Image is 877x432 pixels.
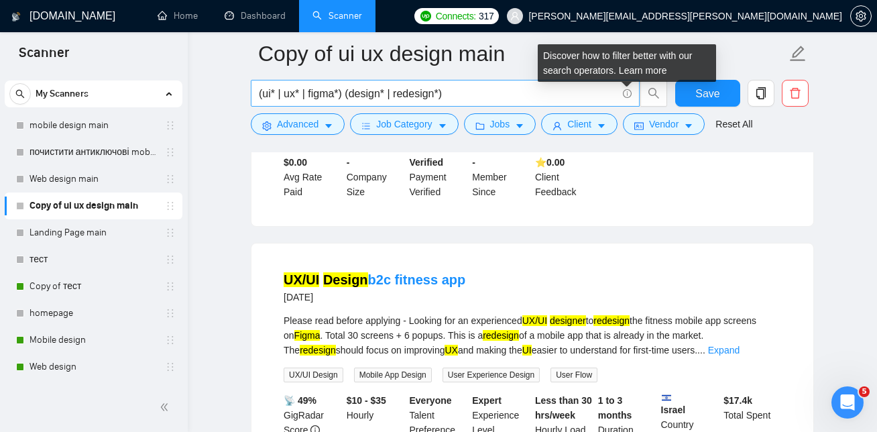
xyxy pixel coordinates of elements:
[165,227,176,238] span: holder
[284,368,343,382] span: UX/UI Design
[30,380,157,407] a: ui ux design Шаблон
[9,83,31,105] button: search
[748,80,774,107] button: copy
[623,113,705,135] button: idcardVendorcaret-down
[541,113,618,135] button: userClientcaret-down
[472,395,502,406] b: Expert
[165,120,176,131] span: holder
[445,345,457,356] mark: UX
[284,289,465,305] div: [DATE]
[684,121,693,131] span: caret-down
[281,155,344,199] div: Avg Rate Paid
[597,121,606,131] span: caret-down
[165,335,176,345] span: holder
[344,155,407,199] div: Company Size
[10,89,30,99] span: search
[535,395,592,421] b: Less than 30 hrs/week
[483,330,519,341] mark: redesign
[515,121,524,131] span: caret-down
[410,395,452,406] b: Everyone
[258,37,786,70] input: Scanner name...
[160,400,173,414] span: double-left
[225,10,286,21] a: dashboardDashboard
[300,345,336,356] mark: redesign
[158,10,198,21] a: homeHome
[347,395,386,406] b: $10 - $35
[469,155,532,199] div: Member Since
[30,300,157,327] a: homepage
[30,219,157,246] a: Landing Page main
[532,155,595,199] div: Client Feedback
[8,43,80,71] span: Scanner
[567,117,591,131] span: Client
[472,157,475,168] b: -
[30,193,157,219] a: Copy of ui ux design main
[312,10,362,21] a: searchScanner
[165,254,176,265] span: holder
[850,11,872,21] a: setting
[623,89,632,98] span: info-circle
[697,345,705,356] span: ...
[661,393,719,415] b: Israel
[748,87,774,99] span: copy
[438,121,447,131] span: caret-down
[510,11,520,21] span: user
[259,85,617,102] input: Search Freelance Jobs...
[284,272,465,287] a: UX/UI Designb2c fitness app
[30,327,157,354] a: Mobile design
[30,246,157,273] a: тест
[407,155,470,199] div: Payment Verified
[361,121,371,131] span: bars
[165,308,176,319] span: holder
[30,354,157,380] a: Web design
[165,147,176,158] span: holder
[165,281,176,292] span: holder
[324,121,333,131] span: caret-down
[30,166,157,193] a: Web design main
[538,44,716,82] div: Discover how to filter better with our search operators.
[619,65,667,76] a: Learn more
[715,117,752,131] a: Reset All
[535,157,565,168] b: ⭐️ 0.00
[475,121,485,131] span: folder
[284,395,316,406] b: 📡 49%
[36,80,89,107] span: My Scanners
[284,272,319,287] mark: UX/UI
[782,87,808,99] span: delete
[634,121,644,131] span: idcard
[464,113,536,135] button: folderJobscaret-down
[723,395,752,406] b: $ 17.4k
[284,313,781,358] div: Please read before applying - Looking for an experienced to the fitness mobile app screens on . T...
[262,121,272,131] span: setting
[323,272,368,287] mark: Design
[410,157,444,168] b: Verified
[593,315,630,326] mark: redesign
[251,113,345,135] button: settingAdvancedcaret-down
[479,9,493,23] span: 317
[598,395,632,421] b: 1 to 3 months
[30,139,157,166] a: почистити антиключові mobile design main
[347,157,350,168] b: -
[850,5,872,27] button: setting
[30,273,157,300] a: Copy of тест
[294,330,320,341] mark: Figma
[675,80,740,107] button: Save
[708,345,740,356] a: Expand
[695,85,719,102] span: Save
[490,117,510,131] span: Jobs
[522,345,532,356] mark: UI
[831,386,864,419] iframe: Intercom live chat
[550,368,597,382] span: User Flow
[782,80,809,107] button: delete
[350,113,458,135] button: barsJob Categorycaret-down
[550,315,586,326] mark: designer
[376,117,432,131] span: Job Category
[436,9,476,23] span: Connects:
[662,393,671,402] img: 🇮🇱
[649,117,679,131] span: Vendor
[640,80,667,107] button: search
[859,386,870,397] span: 5
[522,315,547,326] mark: UX/UI
[851,11,871,21] span: setting
[443,368,540,382] span: User Experience Design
